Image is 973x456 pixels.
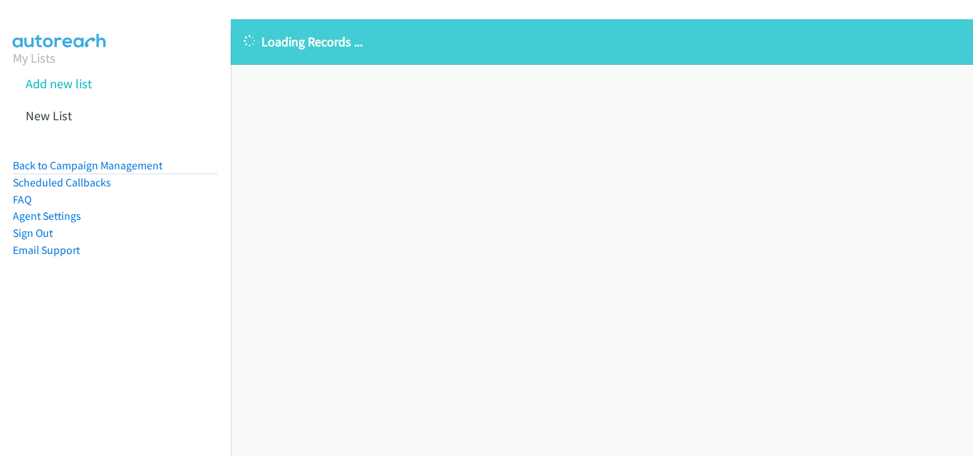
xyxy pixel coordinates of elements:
[13,243,80,257] a: Email Support
[26,107,72,124] a: New List
[13,209,81,223] a: Agent Settings
[13,176,111,189] a: Scheduled Callbacks
[13,193,31,206] a: FAQ
[26,75,92,92] a: Add new list
[13,50,56,66] a: My Lists
[13,226,53,240] a: Sign Out
[244,32,960,51] p: Loading Records ...
[13,159,162,172] a: Back to Campaign Management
